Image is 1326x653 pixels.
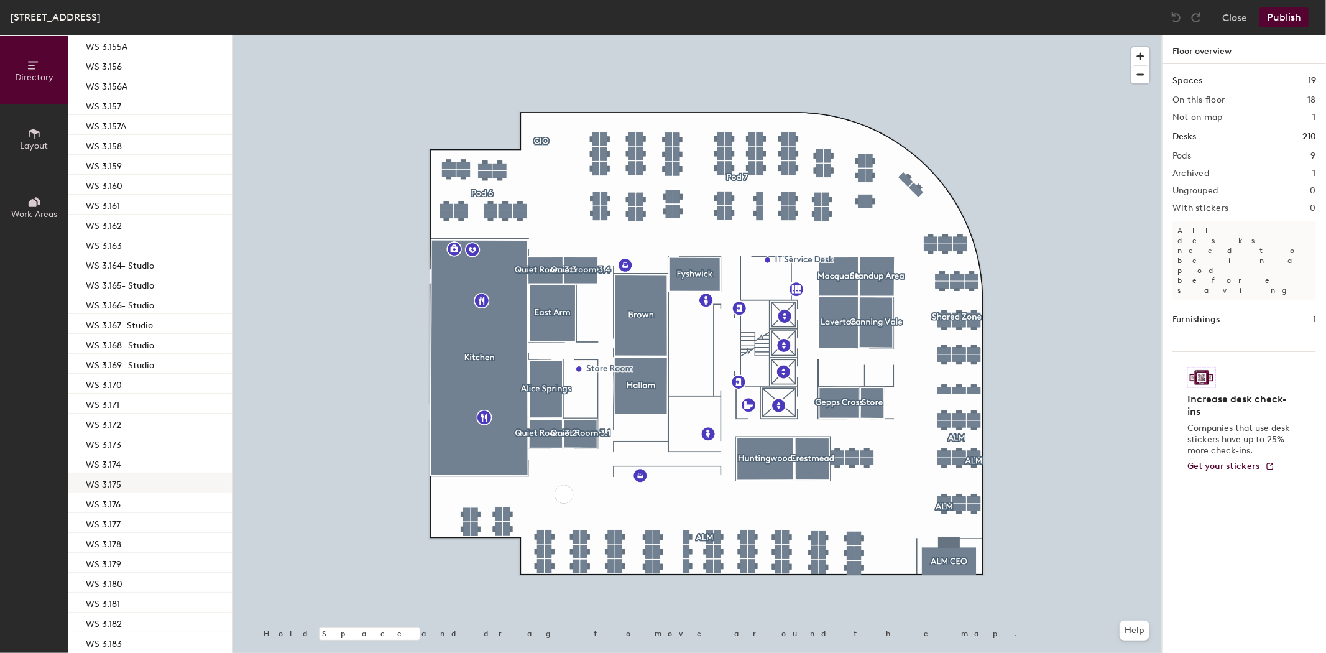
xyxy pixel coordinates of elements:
[86,98,121,112] p: WS 3.157
[1302,130,1316,144] h1: 210
[15,72,53,83] span: Directory
[21,141,48,151] span: Layout
[86,317,153,331] p: WS 3.167- Studio
[86,635,122,649] p: WS 3.183
[1307,95,1316,105] h2: 18
[1311,151,1316,161] h2: 9
[86,336,154,351] p: WS 3.168- Studio
[1187,461,1260,471] span: Get your stickers
[86,615,122,629] p: WS 3.182
[1172,186,1218,196] h2: Ungrouped
[1172,151,1191,161] h2: Pods
[86,516,121,530] p: WS 3.177
[86,396,119,410] p: WS 3.171
[86,356,154,371] p: WS 3.169- Studio
[86,297,154,311] p: WS 3.166- Studio
[86,177,122,192] p: WS 3.160
[10,9,101,25] div: [STREET_ADDRESS]
[1172,74,1202,88] h1: Spaces
[1313,113,1316,123] h2: 1
[86,456,121,470] p: WS 3.174
[86,118,126,132] p: WS 3.157A
[1187,367,1216,388] img: Sticker logo
[86,137,122,152] p: WS 3.158
[1222,7,1247,27] button: Close
[86,38,127,52] p: WS 3.155A
[86,217,122,231] p: WS 3.162
[86,197,120,211] p: WS 3.161
[86,58,122,72] p: WS 3.156
[1310,186,1316,196] h2: 0
[1172,113,1223,123] h2: Not on map
[86,376,122,391] p: WS 3.170
[86,595,120,609] p: WS 3.181
[1187,393,1294,418] h4: Increase desk check-ins
[1170,11,1182,24] img: Undo
[1187,461,1275,472] a: Get your stickers
[1310,203,1316,213] h2: 0
[1172,203,1229,213] h2: With stickers
[86,575,122,590] p: WS 3.180
[86,555,121,570] p: WS 3.179
[1187,423,1294,456] p: Companies that use desk stickers have up to 25% more check-ins.
[1308,74,1316,88] h1: 19
[1313,169,1316,178] h2: 1
[86,78,127,92] p: WS 3.156A
[86,416,121,430] p: WS 3.172
[86,237,122,251] p: WS 3.163
[1172,95,1225,105] h2: On this floor
[86,436,121,450] p: WS 3.173
[1259,7,1309,27] button: Publish
[1172,313,1220,327] h1: Furnishings
[11,209,57,220] span: Work Areas
[1172,221,1316,300] p: All desks need to be in a pod before saving
[1190,11,1202,24] img: Redo
[86,257,154,271] p: WS 3.164- Studio
[1120,621,1149,641] button: Help
[1313,313,1316,327] h1: 1
[86,277,154,291] p: WS 3.165- Studio
[1172,130,1196,144] h1: Desks
[86,157,122,172] p: WS 3.159
[86,535,121,550] p: WS 3.178
[1163,35,1326,64] h1: Floor overview
[1172,169,1209,178] h2: Archived
[86,496,121,510] p: WS 3.176
[86,476,121,490] p: WS 3.175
